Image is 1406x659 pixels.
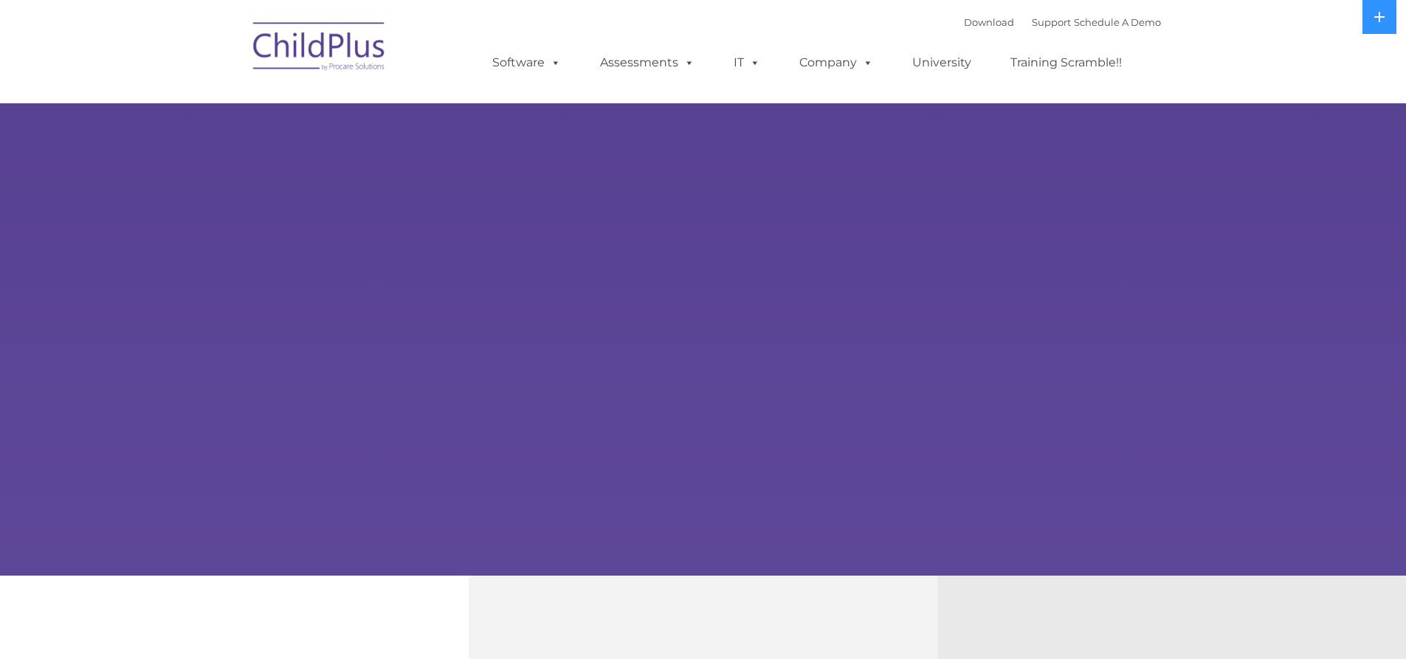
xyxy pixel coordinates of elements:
[964,16,1161,28] font: |
[964,16,1014,28] a: Download
[1074,16,1161,28] a: Schedule A Demo
[585,48,709,77] a: Assessments
[785,48,888,77] a: Company
[897,48,986,77] a: University
[478,48,576,77] a: Software
[996,48,1137,77] a: Training Scramble!!
[246,12,393,86] img: ChildPlus by Procare Solutions
[719,48,775,77] a: IT
[1032,16,1071,28] a: Support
